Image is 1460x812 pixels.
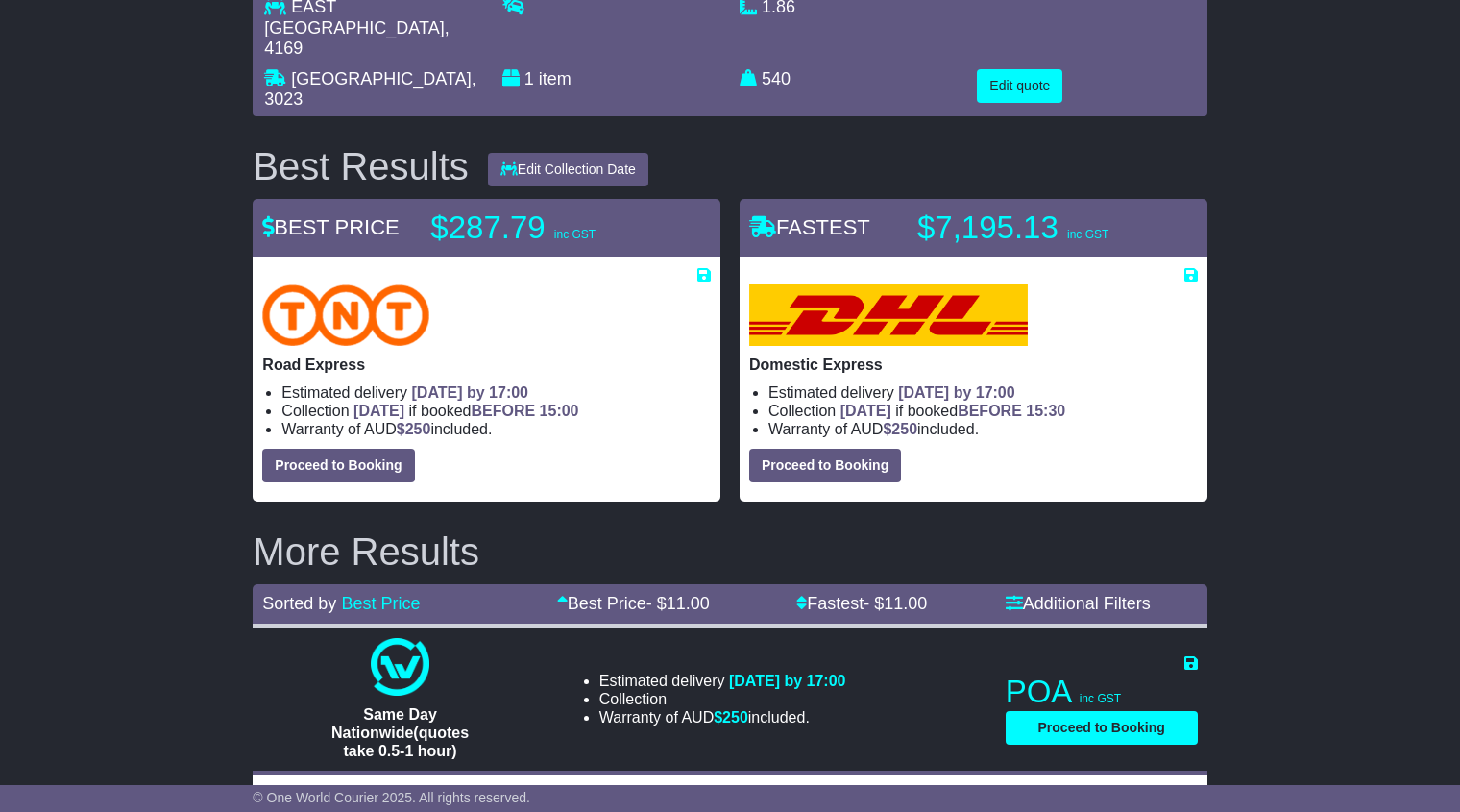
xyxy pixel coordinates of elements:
[864,594,927,613] span: - $
[1026,403,1065,419] span: 15:30
[883,421,917,437] span: $
[749,284,1028,346] img: DHL: Domestic Express
[471,403,535,419] span: BEFORE
[554,228,596,241] span: inc GST
[891,421,917,437] span: 250
[488,153,648,186] button: Edit Collection Date
[977,69,1062,103] button: Edit quote
[1080,692,1121,705] span: inc GST
[281,402,711,420] li: Collection
[557,594,710,613] a: Best Price- $11.00
[749,449,901,482] button: Proceed to Booking
[768,383,1198,402] li: Estimated delivery
[253,530,1206,573] h2: More Results
[667,594,710,613] span: 11.00
[1006,711,1198,745] button: Proceed to Booking
[262,215,399,239] span: BEST PRICE
[958,403,1022,419] span: BEFORE
[840,403,1065,419] span: if booked
[291,69,471,88] span: [GEOGRAPHIC_DATA]
[262,594,336,613] span: Sorted by
[243,145,478,187] div: Best Results
[281,420,711,438] li: Warranty of AUD included.
[262,284,429,346] img: TNT Domestic: Road Express
[840,403,891,419] span: [DATE]
[331,706,469,759] span: Same Day Nationwide(quotes take 0.5-1 hour)
[405,421,431,437] span: 250
[262,356,711,374] p: Road Express
[749,215,870,239] span: FASTEST
[1067,228,1108,241] span: inc GST
[1006,594,1151,613] a: Additional Filters
[341,594,420,613] a: Best Price
[768,402,1198,420] li: Collection
[264,69,475,110] span: , 3023
[898,384,1015,401] span: [DATE] by 17:00
[353,403,578,419] span: if booked
[1006,673,1198,711] p: POA
[371,638,428,696] img: One World Courier: Same Day Nationwide(quotes take 0.5-1 hour)
[749,356,1198,374] p: Domestic Express
[599,708,846,726] li: Warranty of AUD included.
[353,403,404,419] span: [DATE]
[599,690,846,708] li: Collection
[412,384,529,401] span: [DATE] by 17:00
[729,673,846,689] span: [DATE] by 17:00
[540,403,579,419] span: 15:00
[646,594,710,613] span: - $
[253,790,530,805] span: © One World Courier 2025. All rights reserved.
[768,420,1198,438] li: Warranty of AUD included.
[884,594,927,613] span: 11.00
[599,672,846,690] li: Estimated delivery
[796,594,927,613] a: Fastest- $11.00
[524,69,534,88] span: 1
[430,209,670,247] p: $287.79
[917,209,1157,247] p: $7,195.13
[539,69,572,88] span: item
[722,709,748,726] span: 250
[281,383,711,402] li: Estimated delivery
[714,709,748,726] span: $
[762,69,791,88] span: 540
[262,449,414,482] button: Proceed to Booking
[397,421,431,437] span: $
[264,18,449,59] span: , 4169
